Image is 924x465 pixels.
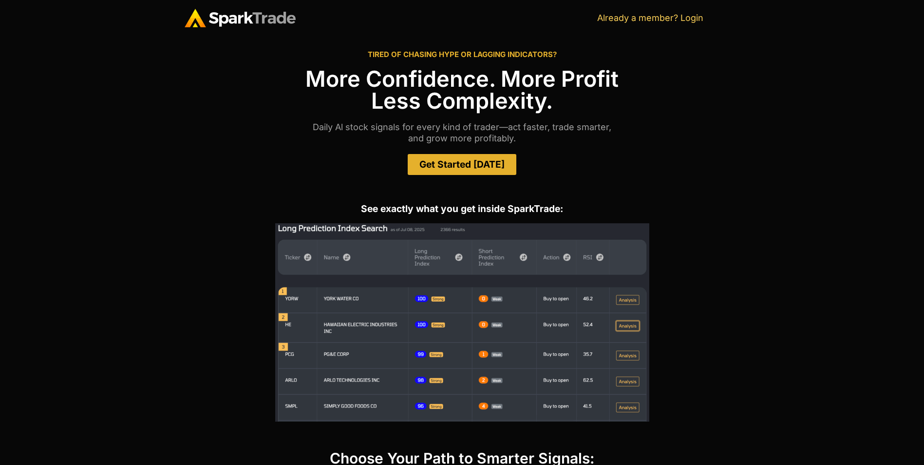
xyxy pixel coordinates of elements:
[419,160,505,169] span: Get Started [DATE]
[408,154,516,175] a: Get Started [DATE]
[185,121,740,144] p: Daily Al stock signals for every kind of trader—act faster, trade smarter, and grow more profitably.
[597,13,703,23] a: Already a member? Login
[185,51,740,58] h2: TIRED OF CHASING HYPE OR LAGGING INDICATORS?
[185,68,740,112] h1: More Confidence. More Profit Less Complexity.
[185,204,740,213] h2: See exactly what you get inside SparkTrade:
